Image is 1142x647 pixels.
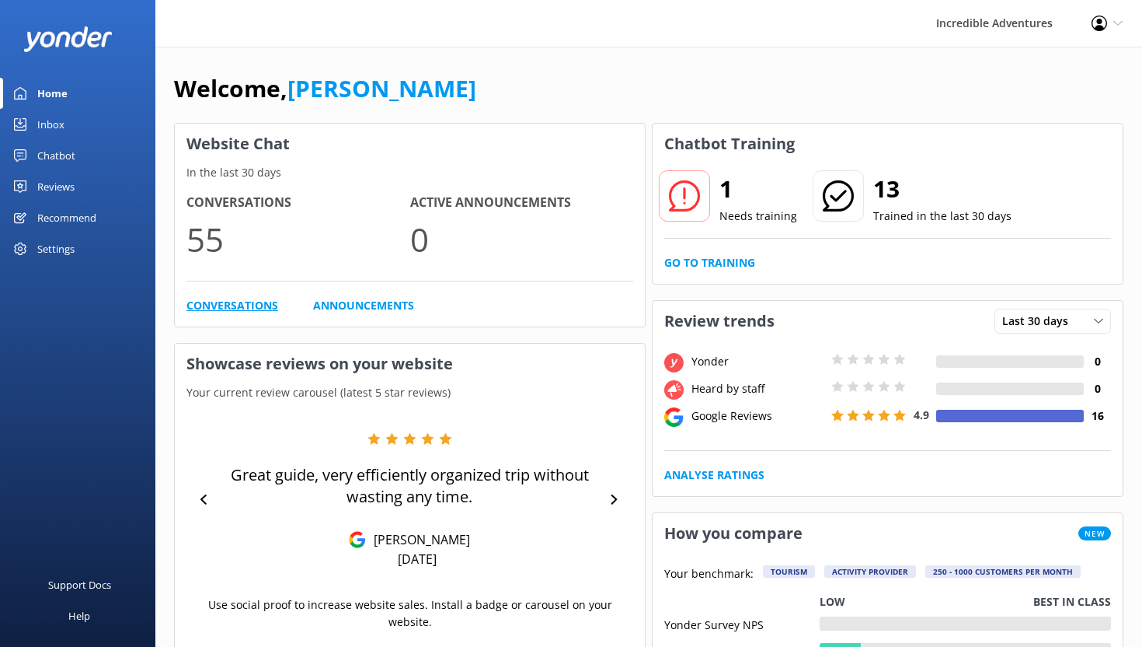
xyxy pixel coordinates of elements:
[824,565,916,578] div: Activity Provider
[37,109,64,140] div: Inbox
[175,344,645,384] h3: Showcase reviews on your website
[175,384,645,401] p: Your current review carousel (latest 5 star reviews)
[688,380,827,397] div: Heard by staff
[398,551,437,568] p: [DATE]
[174,70,476,107] h1: Welcome,
[48,569,111,600] div: Support Docs
[186,213,410,265] p: 55
[366,531,470,548] p: [PERSON_NAME]
[1084,353,1111,370] h4: 0
[653,513,814,554] h3: How you compare
[186,297,278,314] a: Conversations
[287,72,476,104] a: [PERSON_NAME]
[410,193,634,213] h4: Active Announcements
[664,254,755,271] a: Go to Training
[186,193,410,213] h4: Conversations
[873,170,1011,208] h2: 13
[763,565,815,578] div: Tourism
[37,233,75,264] div: Settings
[1084,380,1111,397] h4: 0
[664,617,820,631] div: Yonder Survey NPS
[313,297,414,314] a: Announcements
[688,353,827,370] div: Yonder
[37,202,96,233] div: Recommend
[410,213,634,265] p: 0
[68,600,90,631] div: Help
[1033,593,1111,610] p: Best in class
[186,596,633,631] p: Use social proof to increase website sales. Install a badge or carousel on your website.
[175,124,645,164] h3: Website Chat
[664,565,754,584] p: Your benchmark:
[925,565,1081,578] div: 250 - 1000 customers per month
[664,467,764,484] a: Analyse Ratings
[23,26,113,52] img: yonder-white-logo.png
[873,208,1011,225] p: Trained in the last 30 days
[349,531,366,548] img: Google Reviews
[175,164,645,181] p: In the last 30 days
[719,208,797,225] p: Needs training
[37,140,75,171] div: Chatbot
[1084,407,1111,425] h4: 16
[719,170,797,208] h2: 1
[217,464,603,508] p: Great guide, very efficiently organized trip without wasting any time.
[653,124,806,164] h3: Chatbot Training
[820,593,845,610] p: Low
[688,407,827,425] div: Google Reviews
[653,301,786,341] h3: Review trends
[1002,313,1078,330] span: Last 30 days
[914,407,929,422] span: 4.9
[1078,526,1111,540] span: New
[37,78,68,109] div: Home
[37,171,75,202] div: Reviews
